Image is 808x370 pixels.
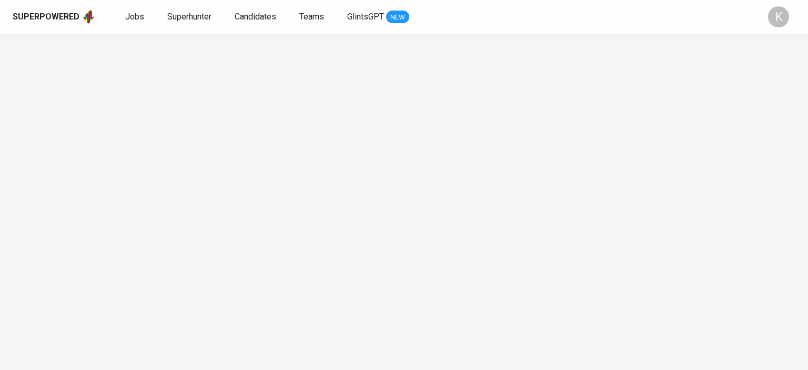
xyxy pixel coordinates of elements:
[299,12,324,22] span: Teams
[167,12,211,22] span: Superhunter
[768,6,789,27] div: K
[125,11,146,24] a: Jobs
[235,12,276,22] span: Candidates
[347,12,384,22] span: GlintsGPT
[13,9,96,25] a: Superpoweredapp logo
[125,12,144,22] span: Jobs
[347,11,409,24] a: GlintsGPT NEW
[386,12,409,23] span: NEW
[299,11,326,24] a: Teams
[167,11,214,24] a: Superhunter
[235,11,278,24] a: Candidates
[13,11,79,23] div: Superpowered
[82,9,96,25] img: app logo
